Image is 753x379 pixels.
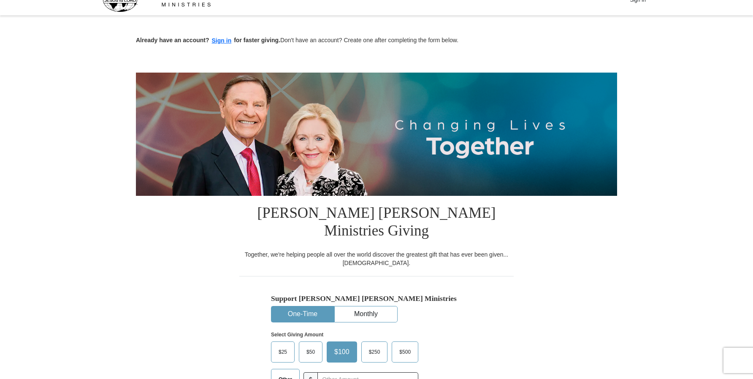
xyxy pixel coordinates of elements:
[239,196,514,250] h1: [PERSON_NAME] [PERSON_NAME] Ministries Giving
[395,346,415,358] span: $500
[335,306,397,322] button: Monthly
[271,332,323,338] strong: Select Giving Amount
[365,346,385,358] span: $250
[274,346,291,358] span: $25
[271,294,482,303] h5: Support [PERSON_NAME] [PERSON_NAME] Ministries
[302,346,319,358] span: $50
[136,36,617,46] p: Don't have an account? Create one after completing the form below.
[209,36,234,46] button: Sign in
[239,250,514,267] div: Together, we're helping people all over the world discover the greatest gift that has ever been g...
[271,306,334,322] button: One-Time
[330,346,354,358] span: $100
[136,37,280,43] strong: Already have an account? for faster giving.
